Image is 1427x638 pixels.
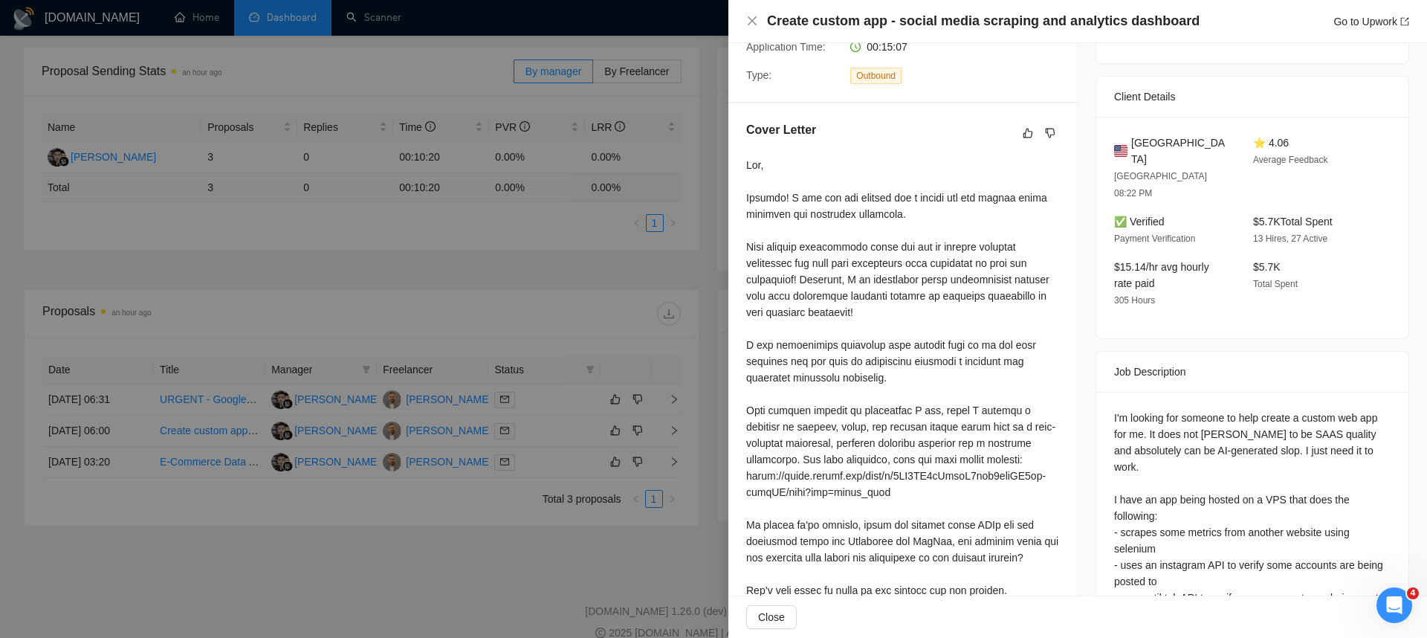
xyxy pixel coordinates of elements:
[1407,587,1419,599] span: 4
[1253,137,1289,149] span: ⭐ 4.06
[758,609,785,625] span: Close
[767,12,1200,30] h4: Create custom app - social media scraping and analytics dashboard
[1253,233,1327,244] span: 13 Hires, 27 Active
[850,68,902,84] span: Outbound
[1114,171,1207,199] span: [GEOGRAPHIC_DATA] 08:22 PM
[1253,216,1333,228] span: $5.7K Total Spent
[1114,352,1391,392] div: Job Description
[1114,143,1127,159] img: 🇺🇸
[867,41,907,53] span: 00:15:07
[1253,279,1298,289] span: Total Spent
[1131,135,1229,167] span: [GEOGRAPHIC_DATA]
[1114,77,1391,117] div: Client Details
[1045,127,1055,139] span: dislike
[746,69,771,81] span: Type:
[746,15,758,27] span: close
[1333,16,1409,28] a: Go to Upworkexport
[1114,261,1209,289] span: $15.14/hr avg hourly rate paid
[746,41,826,53] span: Application Time:
[1376,587,1412,623] iframe: Intercom live chat
[746,605,797,629] button: Close
[1114,233,1195,244] span: Payment Verification
[1041,124,1059,142] button: dislike
[1114,216,1165,228] span: ✅ Verified
[1400,17,1409,26] span: export
[1253,261,1281,273] span: $5.7K
[850,42,861,52] span: clock-circle
[1253,155,1328,165] span: Average Feedback
[1114,295,1155,306] span: 305 Hours
[1019,124,1037,142] button: like
[1023,127,1033,139] span: like
[746,15,758,28] button: Close
[746,121,816,139] h5: Cover Letter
